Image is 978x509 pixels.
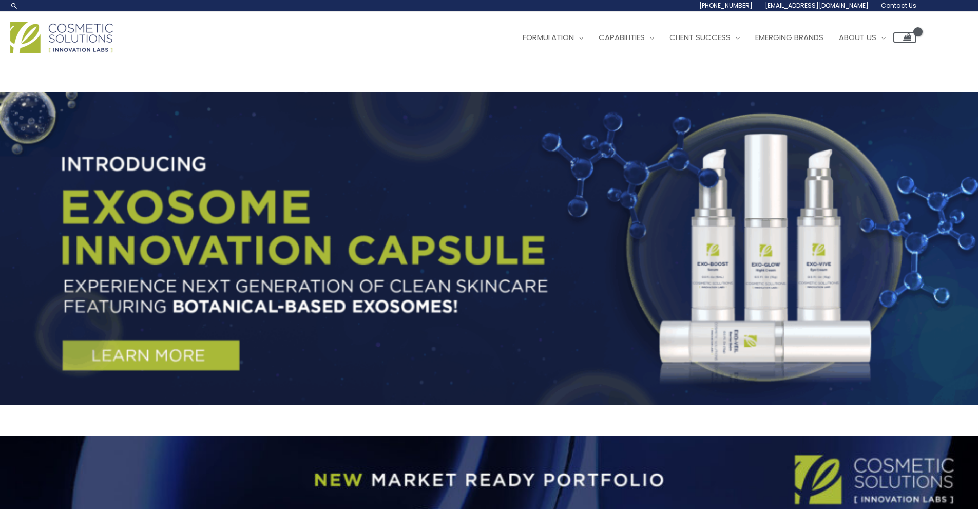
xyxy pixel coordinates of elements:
span: Capabilities [599,32,645,43]
a: Emerging Brands [747,22,831,53]
span: Contact Us [881,1,916,10]
span: About Us [839,32,876,43]
a: About Us [831,22,893,53]
span: [EMAIL_ADDRESS][DOMAIN_NAME] [765,1,869,10]
a: View Shopping Cart, empty [893,32,916,43]
span: [PHONE_NUMBER] [699,1,753,10]
a: Client Success [662,22,747,53]
span: Formulation [523,32,574,43]
nav: Site Navigation [507,22,916,53]
a: Capabilities [591,22,662,53]
a: Search icon link [10,2,18,10]
img: Cosmetic Solutions Logo [10,22,113,53]
span: Emerging Brands [755,32,823,43]
span: Client Success [669,32,731,43]
a: Formulation [515,22,591,53]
